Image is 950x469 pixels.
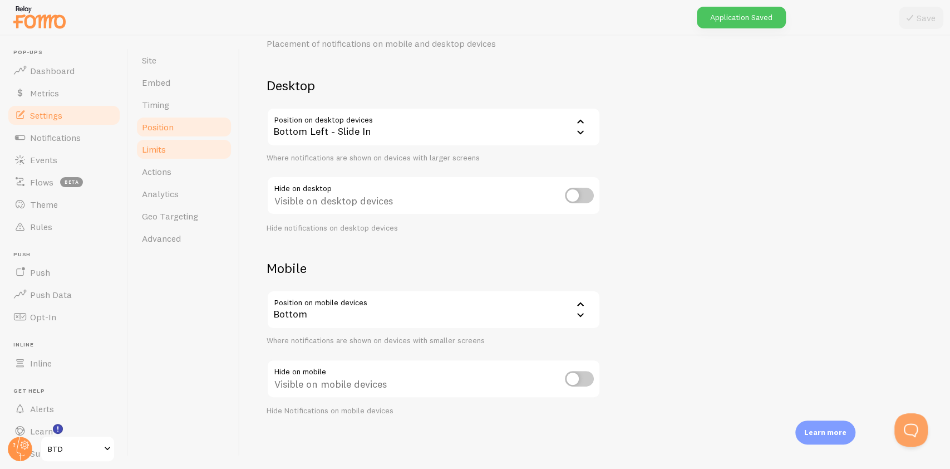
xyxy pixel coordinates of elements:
[48,442,101,456] span: BTD
[135,49,233,71] a: Site
[135,138,233,160] a: Limits
[30,132,81,143] span: Notifications
[142,233,181,244] span: Advanced
[7,149,121,171] a: Events
[7,306,121,328] a: Opt-In
[804,427,846,438] p: Learn more
[7,126,121,149] a: Notifications
[267,153,600,163] div: Where notifications are shown on devices with larger screens
[7,82,121,104] a: Metrics
[30,426,53,437] span: Learn
[30,403,54,414] span: Alerts
[142,144,166,155] span: Limits
[30,199,58,210] span: Theme
[135,71,233,94] a: Embed
[30,87,59,99] span: Metrics
[135,160,233,183] a: Actions
[13,251,121,258] span: Push
[142,188,179,199] span: Analytics
[30,267,50,278] span: Push
[135,183,233,205] a: Analytics
[7,420,121,442] a: Learn
[53,424,63,434] svg: <p>Watch New Feature Tutorials!</p>
[7,60,121,82] a: Dashboard
[267,176,600,217] div: Visible on desktop devices
[60,177,83,187] span: beta
[7,261,121,284] a: Push
[135,94,233,116] a: Timing
[13,49,121,56] span: Pop-ups
[7,284,121,306] a: Push Data
[267,77,600,94] h2: Desktop
[142,121,174,133] span: Position
[894,413,928,447] iframe: Help Scout Beacon - Open
[795,421,855,444] div: Learn more
[142,211,198,222] span: Geo Targeting
[7,216,121,238] a: Rules
[7,398,121,420] a: Alerts
[30,177,53,188] span: Flows
[30,311,56,323] span: Opt-In
[30,65,75,76] span: Dashboard
[135,205,233,227] a: Geo Targeting
[7,352,121,374] a: Inline
[142,99,169,110] span: Timing
[13,341,121,349] span: Inline
[267,359,600,400] div: Visible on mobile devices
[267,37,534,50] p: Placement of notifications on mobile and desktop devices
[7,193,121,216] a: Theme
[30,110,62,121] span: Settings
[267,260,600,277] h2: Mobile
[30,358,52,369] span: Inline
[30,221,52,232] span: Rules
[267,223,600,233] div: Hide notifications on desktop devices
[267,406,600,416] div: Hide Notifications on mobile devices
[267,336,600,346] div: Where notifications are shown on devices with smaller screens
[7,171,121,193] a: Flows beta
[142,166,171,177] span: Actions
[267,108,600,146] div: Bottom Left - Slide In
[267,290,600,329] div: Bottom
[13,388,121,395] span: Get Help
[135,227,233,250] a: Advanced
[697,7,786,28] div: Application Saved
[30,289,72,300] span: Push Data
[12,3,67,31] img: fomo-relay-logo-orange.svg
[7,104,121,126] a: Settings
[30,154,57,165] span: Events
[142,55,156,66] span: Site
[142,77,170,88] span: Embed
[135,116,233,138] a: Position
[40,436,115,462] a: BTD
